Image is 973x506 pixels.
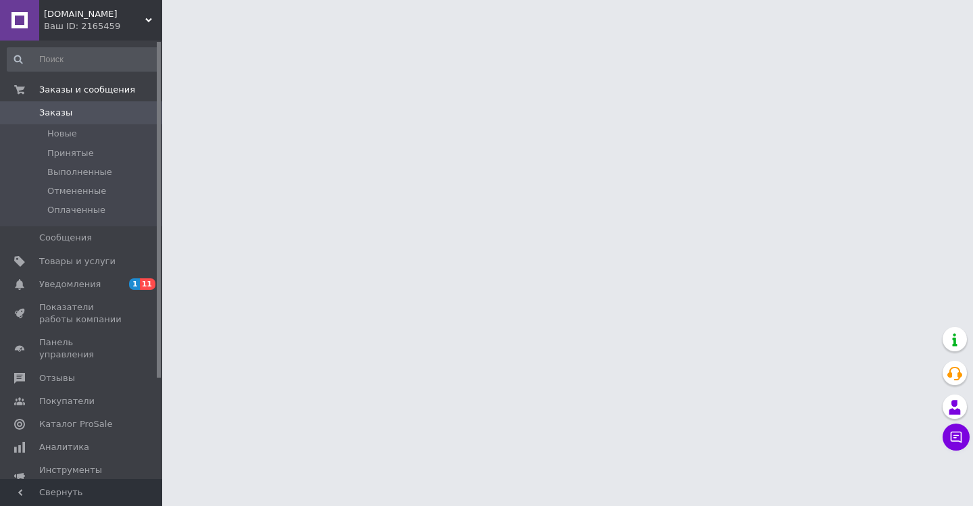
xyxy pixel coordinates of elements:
span: Yavshoke.prom.ua [44,8,145,20]
span: Выполненные [47,166,112,178]
span: Каталог ProSale [39,418,112,430]
span: 1 [129,278,140,290]
span: Панель управления [39,336,125,361]
span: Заказы и сообщения [39,84,135,96]
input: Поиск [7,47,159,72]
div: Ваш ID: 2165459 [44,20,162,32]
span: Новые [47,128,77,140]
span: Принятые [47,147,94,159]
span: Аналитика [39,441,89,453]
span: Оплаченные [47,204,105,216]
span: Покупатели [39,395,95,407]
span: Уведомления [39,278,101,290]
span: 11 [140,278,155,290]
span: Товары и услуги [39,255,116,268]
span: Отзывы [39,372,75,384]
span: Сообщения [39,232,92,244]
span: Заказы [39,107,72,119]
button: Чат с покупателем [943,424,970,451]
span: Отмененные [47,185,106,197]
span: Инструменты вебмастера и SEO [39,464,125,488]
span: Показатели работы компании [39,301,125,326]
